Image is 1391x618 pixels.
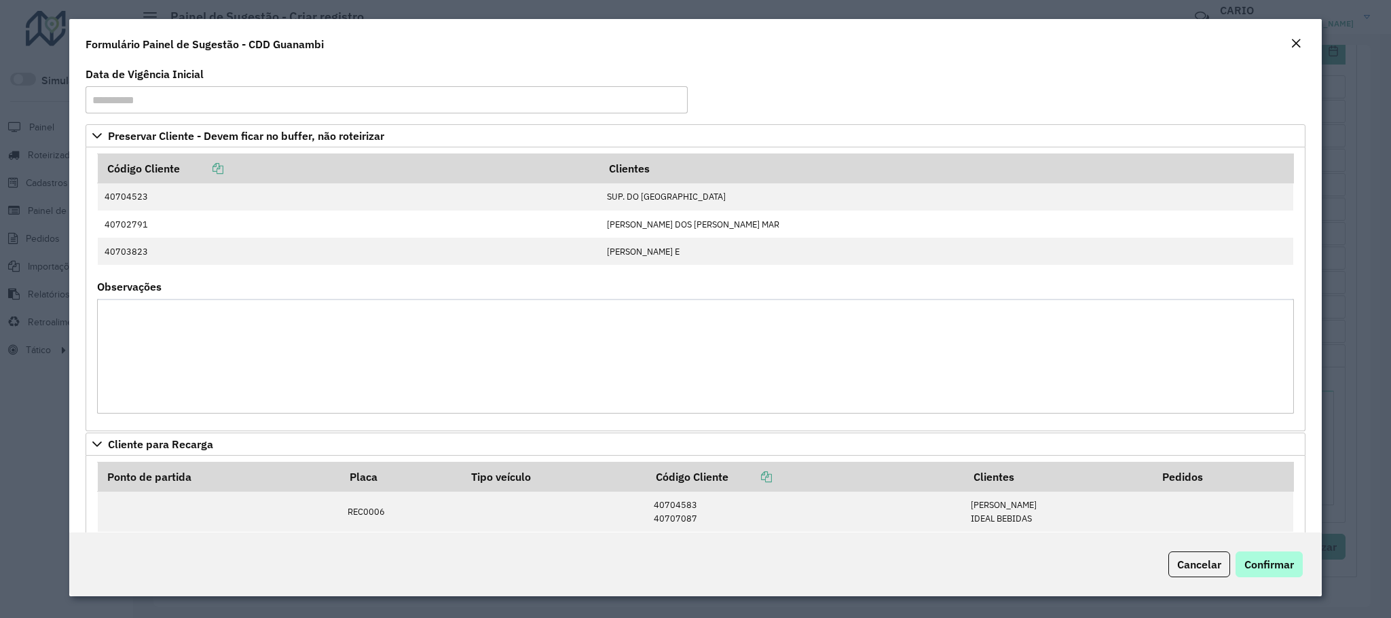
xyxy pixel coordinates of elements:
[728,470,772,484] a: Copiar
[647,462,964,492] th: Código Cliente
[98,183,599,211] td: 40704523
[341,462,462,492] th: Placa
[108,439,213,450] span: Cliente para Recarga
[86,124,1305,147] a: Preservar Cliente - Devem ficar no buffer, não roteirizar
[180,162,223,175] a: Copiar
[462,462,647,492] th: Tipo veículo
[86,433,1305,456] a: Cliente para Recarga
[86,147,1305,431] div: Preservar Cliente - Devem ficar no buffer, não roteirizar
[1236,551,1303,577] button: Confirmar
[1291,38,1301,49] em: Fechar
[98,462,341,492] th: Ponto de partida
[86,36,324,52] h4: Formulário Painel de Sugestão - CDD Guanambi
[599,238,1293,265] td: [PERSON_NAME] E
[1177,558,1221,571] span: Cancelar
[647,492,964,532] td: 40704583 40707087
[98,211,599,238] td: 40702791
[964,462,1153,492] th: Clientes
[86,66,204,82] label: Data de Vigência Inicial
[98,238,599,265] td: 40703823
[1244,558,1294,571] span: Confirmar
[599,211,1293,238] td: [PERSON_NAME] DOS [PERSON_NAME] MAR
[341,492,462,532] td: REC0006
[1153,462,1293,492] th: Pedidos
[108,130,384,141] span: Preservar Cliente - Devem ficar no buffer, não roteirizar
[98,154,599,183] th: Código Cliente
[1286,35,1305,53] button: Close
[1168,551,1230,577] button: Cancelar
[97,278,162,295] label: Observações
[599,154,1293,183] th: Clientes
[964,492,1153,532] td: [PERSON_NAME] IDEAL BEBIDAS
[599,183,1293,211] td: SUP. DO [GEOGRAPHIC_DATA]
